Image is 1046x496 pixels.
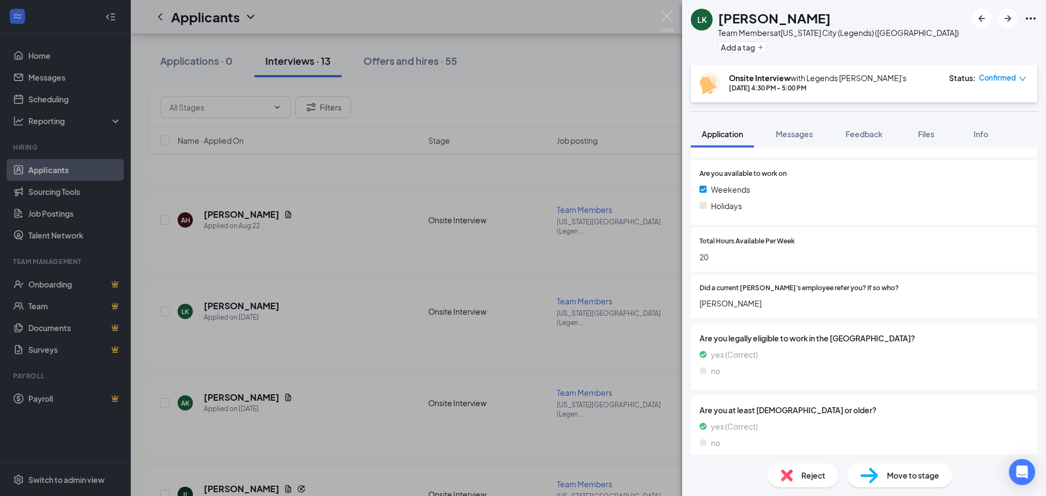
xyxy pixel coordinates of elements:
span: yes (Correct) [711,348,758,360]
span: Files [918,129,934,139]
span: no [711,365,720,377]
svg: ArrowLeftNew [975,12,988,25]
span: Are you at least [DEMOGRAPHIC_DATA] or older? [700,404,1029,416]
span: Holidays [711,200,742,212]
svg: Ellipses [1024,12,1037,25]
span: Are you available to work on [700,169,787,179]
span: Reject [801,469,825,481]
span: Messages [776,129,813,139]
div: LK [697,14,707,25]
div: with Legends [PERSON_NAME]'s [729,72,907,83]
b: Onsite Interview [729,73,790,83]
div: Open Intercom Messenger [1009,459,1035,485]
div: Team Members at [US_STATE] City (Legends) ([GEOGRAPHIC_DATA]) [718,27,959,38]
span: Total Hours Available Per Week [700,236,795,247]
h1: [PERSON_NAME] [718,9,831,27]
span: [PERSON_NAME] [700,297,1029,309]
span: 20 [700,251,1029,263]
span: yes (Correct) [711,420,758,432]
span: Confirmed [979,72,1016,83]
span: no [711,437,720,449]
svg: Plus [757,44,764,51]
span: Did a current [PERSON_NAME]'s employee refer you? If so who? [700,283,899,293]
span: down [1019,75,1026,83]
button: ArrowRight [998,9,1018,28]
span: Weekends [711,183,750,195]
span: Move to stage [887,469,939,481]
span: Application [702,129,743,139]
span: Are you legally eligible to work in the [GEOGRAPHIC_DATA]? [700,332,1029,344]
span: Feedback [846,129,883,139]
button: PlusAdd a tag [718,41,767,53]
span: Info [974,129,988,139]
button: ArrowLeftNew [972,9,992,28]
div: Status : [949,72,976,83]
svg: ArrowRight [1001,12,1014,25]
div: [DATE] 4:30 PM - 5:00 PM [729,83,907,93]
